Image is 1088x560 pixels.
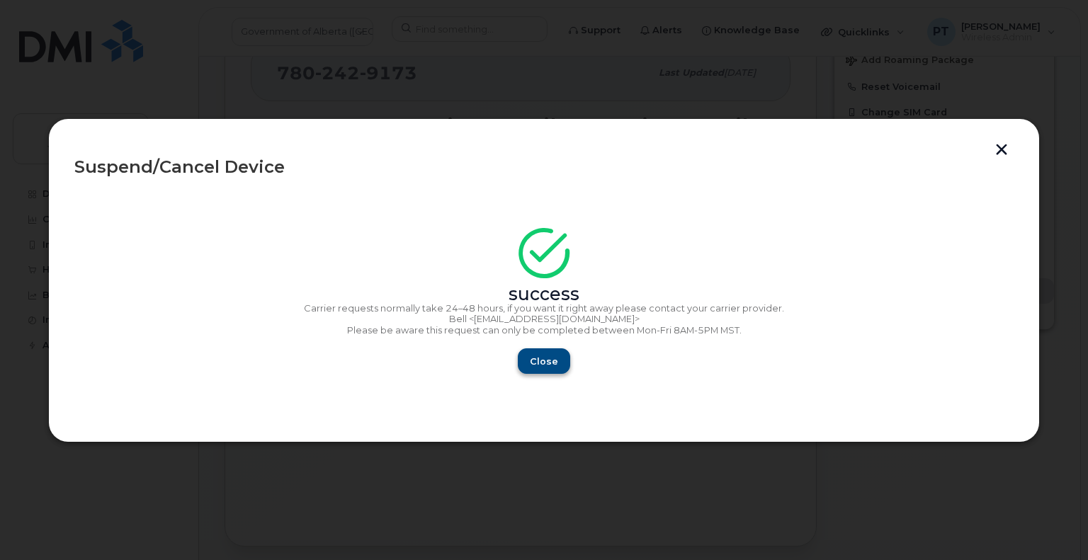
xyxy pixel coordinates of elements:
span: Close [530,355,558,368]
div: success [74,289,1014,300]
p: Carrier requests normally take 24–48 hours, if you want it right away please contact your carrier... [74,303,1014,314]
p: Bell <[EMAIL_ADDRESS][DOMAIN_NAME]> [74,314,1014,325]
div: Suspend/Cancel Device [74,159,1014,176]
p: Please be aware this request can only be completed between Mon-Fri 8AM-5PM MST. [74,325,1014,336]
button: Close [518,348,570,374]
